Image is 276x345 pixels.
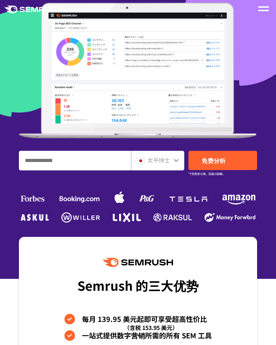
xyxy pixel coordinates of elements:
font: （含税 153.95 美元） [124,323,178,332]
font: 太平绅士 [147,156,170,164]
img: Semrush [103,258,173,267]
a: 免费分析 [188,151,257,170]
font: 免费分析 [202,156,226,165]
font: 每月 139.95 美元起即可享受超高性价比 [82,314,207,324]
font: Semrush 的三大优势 [77,276,199,294]
font: 一站式提供数字营销所需的所有 SEM 工具 [82,330,212,340]
font: *7天免费试用。无自动扣款。 [188,172,225,176]
input: 输入域名、关键字或 URL [19,151,131,170]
